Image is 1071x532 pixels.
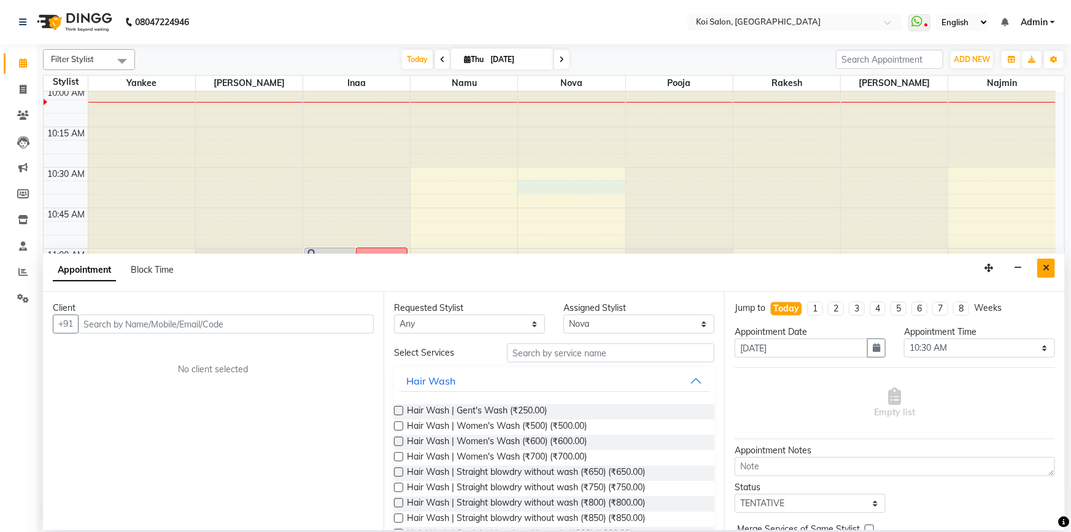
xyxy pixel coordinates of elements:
li: 1 [807,302,823,316]
div: Status [735,481,886,494]
li: 5 [891,302,907,316]
span: Admin [1021,16,1048,29]
button: Close [1037,259,1055,278]
span: Hair Wash | Gent's Wash (₹250.00) [407,404,547,420]
div: Client [53,302,374,315]
div: Jump to [735,302,765,315]
li: 3 [849,302,865,316]
span: Hair Wash | Straight blowdry without wash (₹850) (₹850.00) [407,512,645,527]
span: Thu [461,55,487,64]
span: Hair Wash | Women's Wash (₹700) (₹700.00) [407,450,587,466]
span: ADD NEW [954,55,990,64]
input: Search Appointment [836,50,943,69]
input: 2025-09-04 [487,50,548,69]
span: Nova [518,76,625,91]
div: 10:45 AM [45,208,88,221]
span: Appointment [53,259,116,281]
input: Search by Name/Mobile/Email/Code [78,315,374,334]
span: Yankee [88,76,195,91]
span: [PERSON_NAME] [196,76,303,91]
span: Hair Wash | Women's Wash (₹600) (₹600.00) [407,435,587,450]
span: [PERSON_NAME] [841,76,948,91]
span: Hair Wash | Straight blowdry without wash (₹750) (₹750.00) [407,481,645,496]
button: +91 [53,315,79,334]
div: 10:15 AM [45,127,88,140]
li: 6 [911,302,927,316]
span: Filter Stylist [51,54,94,64]
span: Hair Wash | Straight blowdry without wash (₹800) (₹800.00) [407,496,645,512]
div: Hair Wash [406,374,455,388]
div: 10:30 AM [45,168,88,181]
div: Select Services [385,346,498,359]
input: yyyy-mm-dd [735,338,868,358]
div: Today [773,302,799,315]
div: Requested Stylist [394,302,545,315]
div: Appointment Notes [735,444,1055,457]
span: Hair Wash | Women's Wash (₹500) (₹500.00) [407,420,587,435]
input: Search by service name [507,343,714,362]
div: Weeks [974,302,1002,315]
li: 4 [870,302,886,316]
li: 7 [932,302,948,316]
b: 08047224946 [135,5,189,39]
span: Hair Wash | Straight blowdry without wash (₹650) (₹650.00) [407,466,645,481]
li: 2 [828,302,844,316]
button: Hair Wash [399,370,709,392]
span: Rakesh [733,76,840,91]
span: Block Time [131,264,174,275]
span: Inaa [303,76,410,91]
div: Stylist [44,76,88,88]
span: Namu [411,76,517,91]
span: Empty list [874,388,915,419]
div: [PERSON_NAME], TK07, 11:00 AM-11:30 AM, Consultation [305,248,355,327]
div: Appointment Date [735,326,886,338]
button: ADD NEW [951,51,993,68]
div: 11:00 AM [45,249,88,262]
div: 10:00 AM [45,87,88,100]
span: Najmin [948,76,1056,91]
span: Today [402,50,433,69]
li: 8 [953,302,969,316]
div: Assigned Stylist [563,302,714,315]
div: No client selected [82,363,344,376]
span: Pooja [626,76,733,91]
img: logo [31,5,115,39]
div: Appointment Time [904,326,1055,338]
